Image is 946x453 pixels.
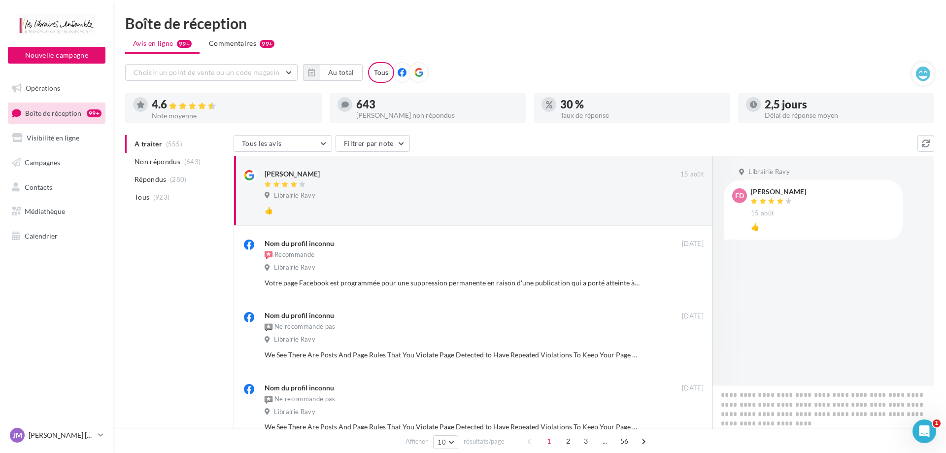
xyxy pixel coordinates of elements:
[464,437,505,446] span: résultats/page
[6,201,107,222] a: Médiathèque
[265,383,334,393] div: Nom du profil inconnu
[125,16,934,31] div: Boîte de réception
[265,278,640,288] div: Votre page Facebook est programmée pour une suppression permanente en raison d'une publication qu...
[170,175,187,183] span: (280)
[135,192,149,202] span: Tous
[274,335,315,344] span: Librairie Ravy
[25,207,65,215] span: Médiathèque
[265,322,336,332] div: Ne recommande pas
[356,99,518,110] div: 643
[6,103,107,124] a: Boîte de réception99+
[125,64,298,81] button: Choisir un point de vente ou un code magasin
[682,312,704,321] span: [DATE]
[560,99,722,110] div: 30 %
[560,433,576,449] span: 2
[209,38,256,48] span: Commentaires
[27,134,79,142] span: Visibilité en ligne
[274,191,315,200] span: Librairie Ravy
[234,135,332,152] button: Tous les avis
[765,99,927,110] div: 2,5 jours
[433,435,458,449] button: 10
[274,408,315,417] span: Librairie Ravy
[13,430,22,440] span: JM
[6,177,107,198] a: Contacts
[751,222,895,232] div: 👍
[368,62,394,83] div: Tous
[87,109,101,117] div: 99+
[265,395,336,405] div: Ne recommande pas
[303,64,363,81] button: Au total
[438,438,446,446] span: 10
[356,112,518,119] div: [PERSON_NAME] non répondus
[265,251,272,259] img: recommended.png
[8,426,105,445] a: JM [PERSON_NAME] [PERSON_NAME]
[152,112,314,119] div: Note moyenne
[265,422,640,432] div: We See There Are Posts And Page Rules That You Violate Page Detected to Have Repeated Violations ...
[8,47,105,64] button: Nouvelle campagne
[682,240,704,248] span: [DATE]
[135,174,167,184] span: Répondus
[912,419,936,443] iframe: Intercom live chat
[680,170,704,179] span: 15 août
[265,311,334,320] div: Nom du profil inconnu
[265,250,314,260] div: Recommande
[735,191,744,201] span: Fd
[748,168,790,176] span: Librairie Ravy
[184,158,201,166] span: (643)
[933,419,941,427] span: 1
[265,396,272,404] img: not-recommended.png
[6,128,107,148] a: Visibilité en ligne
[765,112,927,119] div: Délai de réponse moyen
[242,139,282,147] span: Tous les avis
[682,384,704,393] span: [DATE]
[134,68,279,76] span: Choisir un point de vente ou un code magasin
[751,188,806,195] div: [PERSON_NAME]
[597,433,613,449] span: ...
[6,226,107,246] a: Calendrier
[265,323,272,331] img: not-recommended.png
[265,350,640,360] div: We See There Are Posts And Page Rules That You Violate Page Detected to Have Repeated Violations ...
[29,430,94,440] p: [PERSON_NAME] [PERSON_NAME]
[26,84,60,92] span: Opérations
[153,193,170,201] span: (923)
[260,40,274,48] div: 99+
[25,108,81,117] span: Boîte de réception
[265,206,640,215] div: 👍
[336,135,410,152] button: Filtrer par note
[25,182,52,191] span: Contacts
[265,169,320,179] div: [PERSON_NAME]
[25,158,60,167] span: Campagnes
[6,152,107,173] a: Campagnes
[560,112,722,119] div: Taux de réponse
[265,239,334,248] div: Nom du profil inconnu
[616,433,633,449] span: 56
[320,64,363,81] button: Au total
[405,437,428,446] span: Afficher
[135,157,180,167] span: Non répondus
[152,99,314,110] div: 4.6
[25,232,58,240] span: Calendrier
[541,433,557,449] span: 1
[751,209,774,218] span: 15 août
[6,78,107,99] a: Opérations
[578,433,594,449] span: 3
[274,263,315,272] span: Librairie Ravy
